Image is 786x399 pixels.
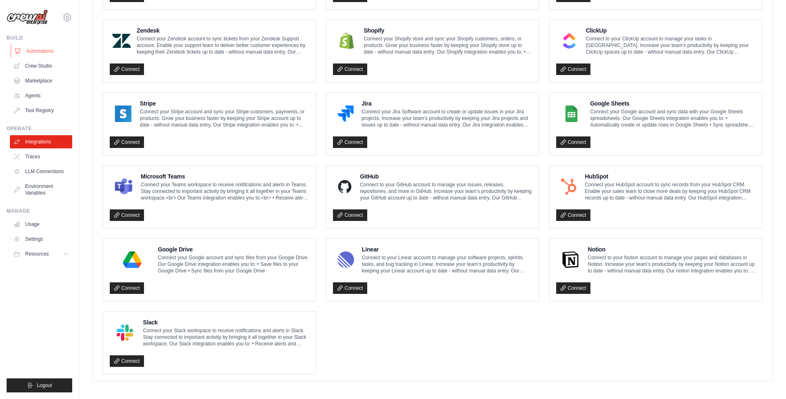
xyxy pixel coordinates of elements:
[363,26,532,35] h4: Shopify
[158,245,309,253] h4: Google Drive
[360,181,532,201] p: Connect to your GitHub account to manage your issues, releases, repositories, and more in GitHub....
[556,209,590,221] a: Connect
[37,382,52,389] span: Logout
[10,59,72,73] a: Crew Studio
[137,26,309,35] h4: Zendesk
[362,245,532,253] h4: Linear
[10,74,72,87] a: Marketplace
[559,178,579,195] img: HubSpot Logo
[10,165,72,178] a: LLM Connections
[360,172,532,181] h4: GitHub
[25,251,49,257] span: Resources
[7,9,48,25] img: Logo
[590,108,755,128] p: Connect your Google account and sync data with your Google Sheets spreadsheets. Our Google Sheets...
[10,180,72,199] a: Environment Variables
[11,45,73,58] a: Automations
[143,318,309,326] h4: Slack
[112,106,134,122] img: Stripe Logo
[361,108,532,128] p: Connect your Jira Software account to create or update issues in your Jira projects. Increase you...
[585,181,755,201] p: Connect your HubSpot account to sync records from your HubSpot CRM. Enable your sales team to clo...
[143,327,309,347] p: Connect your Slack workspace to receive notifications and alerts in Slack. Stay connected to impo...
[10,104,72,117] a: Tool Registry
[586,35,755,55] p: Connect to your ClickUp account to manage your tasks in [GEOGRAPHIC_DATA]. Increase your team’s p...
[140,108,309,128] p: Connect your Stripe account and sync your Stripe customers, payments, or products. Grow your busi...
[112,178,135,195] img: Microsoft Teams Logo
[158,254,309,274] p: Connect your Google account and sync files from your Google Drive. Our Google Drive integration e...
[7,208,72,214] div: Manage
[362,254,532,274] p: Connect to your Linear account to manage your software projects, sprints, tasks, and bug tracking...
[335,251,356,268] img: Linear Logo
[335,106,356,122] img: Jira Logo
[10,150,72,163] a: Traces
[10,247,72,261] button: Resources
[559,106,584,122] img: Google Sheets Logo
[7,125,72,132] div: Operate
[333,136,367,148] a: Connect
[335,178,354,195] img: GitHub Logo
[588,254,756,274] p: Connect to your Notion account to manage your pages and databases in Notion. Increase your team’s...
[110,136,144,148] a: Connect
[112,251,152,268] img: Google Drive Logo
[333,63,367,75] a: Connect
[335,33,358,49] img: Shopify Logo
[588,245,756,253] h4: Notion
[137,35,309,55] p: Connect your Zendesk account to sync tickets from your Zendesk Support account. Enable your suppo...
[112,324,137,341] img: Slack Logo
[110,282,144,294] a: Connect
[7,378,72,392] button: Logout
[110,355,144,367] a: Connect
[556,136,590,148] a: Connect
[556,282,590,294] a: Connect
[10,135,72,148] a: Integrations
[590,99,755,108] h4: Google Sheets
[10,89,72,102] a: Agents
[556,63,590,75] a: Connect
[559,251,582,268] img: Notion Logo
[10,232,72,246] a: Settings
[141,172,309,181] h4: Microsoft Teams
[333,282,367,294] a: Connect
[110,63,144,75] a: Connect
[361,99,532,108] h4: Jira
[363,35,532,55] p: Connect your Shopify store and sync your Shopify customers, orders, or products. Grow your busine...
[333,209,367,221] a: Connect
[586,26,755,35] h4: ClickUp
[559,33,580,49] img: ClickUp Logo
[112,33,131,49] img: Zendesk Logo
[141,181,309,201] p: Connect your Teams workspace to receive notifications and alerts in Teams. Stay connected to impo...
[10,218,72,231] a: Usage
[140,99,309,108] h4: Stripe
[7,35,72,41] div: Build
[110,209,144,221] a: Connect
[585,172,755,181] h4: HubSpot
